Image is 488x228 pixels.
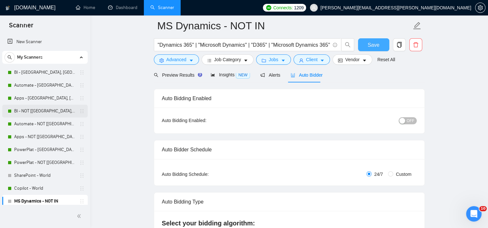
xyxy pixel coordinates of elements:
[14,195,75,208] a: MS Dynamics - NOT IN
[466,206,482,222] iframe: Intercom live chat
[214,56,241,63] span: Job Category
[393,171,414,178] span: Custom
[4,21,38,34] span: Scanner
[5,3,10,13] img: logo
[79,109,85,114] span: holder
[358,38,389,51] button: Save
[158,41,330,49] input: Search Freelance Jobs...
[320,58,324,63] span: caret-down
[79,121,85,127] span: holder
[211,72,250,77] span: Insights
[14,66,75,79] a: BI - [GEOGRAPHIC_DATA], [GEOGRAPHIC_DATA], [GEOGRAPHIC_DATA]
[14,130,75,143] a: Apps - NOT [[GEOGRAPHIC_DATA], CAN, [GEOGRAPHIC_DATA]]
[79,173,85,178] span: holder
[236,71,250,79] span: NEW
[281,58,285,63] span: caret-down
[197,72,203,78] div: Tooltip anchor
[294,4,304,11] span: 1209
[372,171,385,178] span: 24/7
[244,58,248,63] span: caret-down
[266,5,271,10] img: upwork-logo.png
[14,143,75,156] a: PowerPlat - [GEOGRAPHIC_DATA], [GEOGRAPHIC_DATA], [GEOGRAPHIC_DATA]
[79,96,85,101] span: holder
[162,140,417,159] div: Auto Bidder Schedule
[2,35,88,48] li: New Scanner
[154,72,200,78] span: Preview Results
[79,83,85,88] span: holder
[14,79,75,92] a: Automate - [GEOGRAPHIC_DATA], [GEOGRAPHIC_DATA], [GEOGRAPHIC_DATA]
[342,42,354,48] span: search
[14,169,75,182] a: SharePoint - World
[14,105,75,118] a: BI - NOT [[GEOGRAPHIC_DATA], CAN, [GEOGRAPHIC_DATA]]
[79,186,85,191] span: holder
[393,42,405,48] span: copy
[154,54,199,65] button: settingAdvancedcaret-down
[76,5,95,10] a: homeHome
[7,35,83,48] a: New Scanner
[333,54,372,65] button: idcardVendorcaret-down
[211,72,215,77] span: area-chart
[260,72,280,78] span: Alerts
[79,160,85,165] span: holder
[79,134,85,139] span: holder
[260,73,265,77] span: notification
[291,72,323,78] span: Auto Bidder
[291,73,295,77] span: robot
[5,55,15,60] span: search
[269,56,278,63] span: Jobs
[333,43,337,47] span: info-circle
[159,58,164,63] span: setting
[207,58,212,63] span: bars
[294,54,330,65] button: userClientcaret-down
[368,41,379,49] span: Save
[345,56,359,63] span: Vendor
[312,5,316,10] span: user
[162,171,247,178] div: Auto Bidding Schedule:
[475,3,485,13] button: setting
[475,5,485,10] a: setting
[162,89,417,108] div: Auto Bidding Enabled
[162,219,417,228] h4: Select your bidding algorithm:
[150,5,174,10] a: searchScanner
[14,156,75,169] a: PowerPlat - NOT [[GEOGRAPHIC_DATA], CAN, [GEOGRAPHIC_DATA]]
[162,117,247,124] div: Auto Bidding Enabled:
[79,147,85,152] span: holder
[14,92,75,105] a: Apps - [GEOGRAPHIC_DATA], [GEOGRAPHIC_DATA], [GEOGRAPHIC_DATA]
[256,54,291,65] button: folderJobscaret-down
[189,58,194,63] span: caret-down
[377,56,395,63] a: Reset All
[409,38,422,51] button: delete
[5,52,15,62] button: search
[162,193,417,211] div: Auto Bidding Type
[306,56,318,63] span: Client
[262,58,266,63] span: folder
[157,18,412,34] input: Scanner name...
[299,58,304,63] span: user
[166,56,186,63] span: Advanced
[79,199,85,204] span: holder
[362,58,367,63] span: caret-down
[393,38,406,51] button: copy
[17,51,43,64] span: My Scanners
[154,73,158,77] span: search
[338,58,343,63] span: idcard
[77,213,83,219] span: double-left
[413,22,421,30] span: edit
[14,182,75,195] a: Copilot - World
[202,54,254,65] button: barsJob Categorycaret-down
[407,117,414,124] span: OFF
[273,4,293,11] span: Connects:
[410,42,422,48] span: delete
[479,206,487,211] span: 10
[108,5,137,10] a: dashboardDashboard
[79,70,85,75] span: holder
[341,38,354,51] button: search
[14,118,75,130] a: Automate - NOT [[GEOGRAPHIC_DATA], [GEOGRAPHIC_DATA], [GEOGRAPHIC_DATA]]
